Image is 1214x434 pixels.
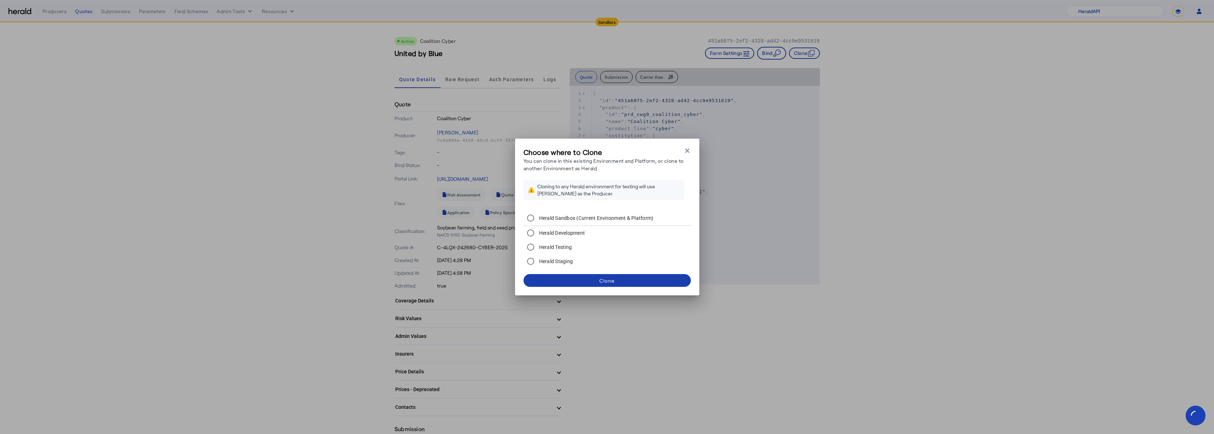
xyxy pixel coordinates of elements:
label: Herald Development [538,229,585,237]
label: Herald Testing [538,244,572,251]
label: Herald Sandbox (Current Environment & Platform) [538,215,654,222]
button: Clone [524,274,691,287]
h3: Choose where to Clone [524,147,684,157]
label: Herald Staging [538,258,573,265]
p: You can clone in this existing Environment and Platform, or clone to another Environment as Herald [524,157,684,172]
div: Cloning to any Herald environment for testing will use [PERSON_NAME] as the Producer. [537,183,679,197]
div: Clone [599,277,615,284]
